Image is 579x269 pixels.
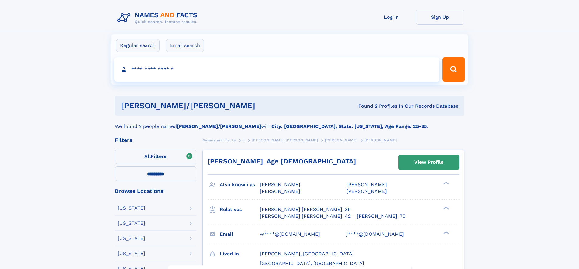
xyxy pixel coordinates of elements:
input: search input [114,57,440,82]
div: [US_STATE] [118,251,145,256]
b: [PERSON_NAME]/[PERSON_NAME] [177,123,261,129]
span: [PERSON_NAME] [325,138,357,142]
span: [GEOGRAPHIC_DATA], [GEOGRAPHIC_DATA] [260,261,364,266]
label: Regular search [116,39,160,52]
div: View Profile [414,155,443,169]
div: [US_STATE] [118,236,145,241]
h1: [PERSON_NAME]/[PERSON_NAME] [121,102,307,109]
img: Logo Names and Facts [115,10,202,26]
span: J [243,138,245,142]
div: Filters [115,137,196,143]
span: [PERSON_NAME] [364,138,397,142]
h3: Lived in [220,249,260,259]
span: [PERSON_NAME] [346,188,387,194]
div: We found 2 people named with . [115,116,464,130]
a: [PERSON_NAME], Age [DEMOGRAPHIC_DATA] [208,157,356,165]
a: Log In [367,10,416,25]
div: ❯ [442,206,449,210]
a: J [243,136,245,144]
div: [US_STATE] [118,221,145,226]
span: [PERSON_NAME] [PERSON_NAME] [252,138,318,142]
h3: Also known as [220,180,260,190]
h3: Relatives [220,204,260,215]
span: [PERSON_NAME] [346,182,387,187]
span: [PERSON_NAME] [260,182,300,187]
span: [PERSON_NAME] [260,188,300,194]
div: Browse Locations [115,188,196,194]
div: ❯ [442,230,449,234]
div: [US_STATE] [118,206,145,210]
a: Names and Facts [202,136,236,144]
a: [PERSON_NAME] [PERSON_NAME], 42 [260,213,351,220]
button: Search Button [442,57,465,82]
a: [PERSON_NAME] [PERSON_NAME], 39 [260,206,351,213]
a: View Profile [399,155,459,170]
a: Sign Up [416,10,464,25]
span: [PERSON_NAME], [GEOGRAPHIC_DATA] [260,251,354,257]
b: City: [GEOGRAPHIC_DATA], State: [US_STATE], Age Range: 25-35 [271,123,427,129]
div: ❯ [442,181,449,185]
a: [PERSON_NAME] [PERSON_NAME] [252,136,318,144]
h3: Email [220,229,260,239]
label: Filters [115,150,196,164]
a: [PERSON_NAME], 70 [357,213,405,220]
span: All [144,153,151,159]
div: Found 2 Profiles In Our Records Database [307,103,458,109]
a: [PERSON_NAME] [325,136,357,144]
label: Email search [166,39,204,52]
